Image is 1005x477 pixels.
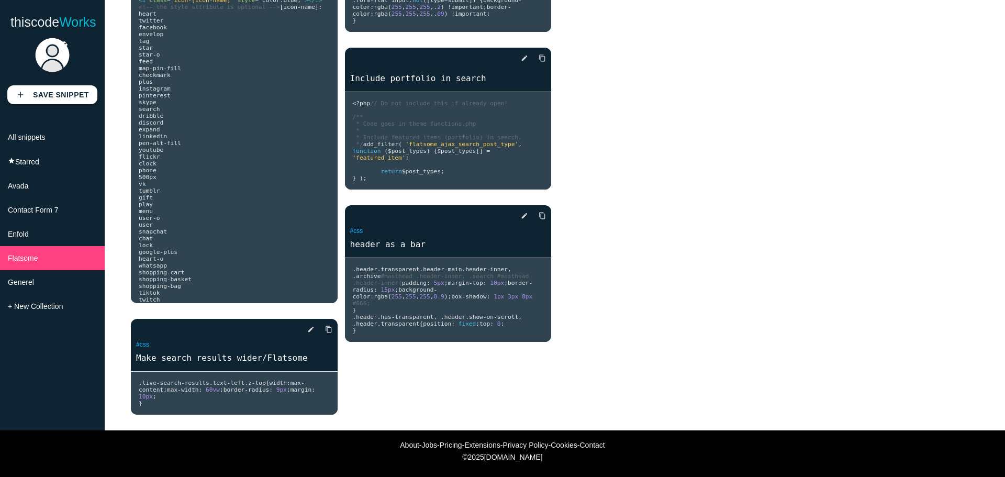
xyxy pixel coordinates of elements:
span: /** * Code goes in theme functions.php * * Include featured items (portfolio) in search. */ [353,114,522,148]
span: <? [353,100,360,107]
span: ; [220,386,224,393]
span: Starred [15,158,39,166]
span: ) [441,4,444,10]
span: 0.9 [434,293,444,300]
span: header [356,314,377,320]
span: ); [360,175,366,182]
span: Contact Form 7 [8,206,58,214]
span: ; [153,393,157,400]
span: color [353,4,371,10]
span: , [433,314,437,320]
span: 255 [392,10,402,17]
span: $post_types [388,148,427,154]
span: - [252,380,255,386]
span: 10px [490,280,504,286]
span: width [181,386,199,393]
span: - [444,266,448,273]
span: , [402,10,406,17]
span: 3px [508,293,518,300]
span: top [479,320,490,327]
span: top [473,280,483,286]
span: search [160,380,181,386]
span: + New Collection [8,302,63,310]
span: function [353,148,381,154]
span: results [185,380,209,386]
span: color [353,10,371,17]
div: © [DOMAIN_NAME] [167,453,837,461]
span: } [353,307,356,314]
span: [] [476,148,483,154]
span: ; [487,10,490,17]
span: <!-- the style attribute is optional --> [139,4,280,10]
span: ,. [430,10,437,17]
span: border [224,386,244,393]
span: box [451,293,462,300]
span: : [199,386,203,393]
span: . [139,380,142,386]
span: on [487,314,494,320]
span: . [377,266,381,273]
span: - [433,286,437,293]
span: 09 [437,10,444,17]
span: rgba [374,293,388,300]
span: ! [448,4,452,10]
span: - [462,293,465,300]
span: - [301,380,305,386]
span: , [402,293,406,300]
span: ( [388,10,392,17]
span: ) [444,10,448,17]
span: #666; [353,300,371,307]
span: radius [248,386,269,393]
span: 8px [522,293,532,300]
span: : [451,320,455,327]
span: top [255,380,265,386]
span: max [167,386,177,393]
span: - [244,386,248,393]
span: php [360,100,370,107]
span: margin [448,280,468,286]
a: Cookies [551,441,577,449]
a: Pricing [440,441,462,449]
span: ,. [430,4,437,10]
a: Extensions [464,441,500,449]
span: border [508,280,529,286]
span: scroll [497,314,518,320]
span: shadow [465,293,486,300]
span: add_filter [363,141,398,148]
span: , [402,4,406,10]
span: color [353,293,371,300]
span: ; [476,320,479,327]
span: All snippets [8,133,46,141]
span: transparent [381,320,419,327]
span: - [529,280,532,286]
a: Contact [579,441,605,449]
span: , [416,10,420,17]
span: - [181,380,185,386]
span: ; [406,154,409,161]
span: ); [444,293,451,300]
span: margin [291,386,311,393]
span: left [230,380,244,386]
span: - [177,386,181,393]
a: edit [512,206,528,225]
span: [icon-name]: heart twitter facebook envelop tag star star-o feed map-pin-fill checkmark plus inst... [139,4,322,351]
span: 60vw [206,386,220,393]
a: Jobs [422,441,438,449]
span: 9px [276,386,287,393]
span: header [465,266,486,273]
span: // Do not include this if already open! [370,100,508,107]
span: text [213,380,227,386]
a: Include portfolio in search [345,72,552,84]
span: . [465,314,469,320]
span: 'featured_item' [353,154,406,161]
span: ; [504,280,508,286]
span: } [353,327,356,334]
span: , [508,266,511,273]
a: edit [299,320,315,339]
span: : [487,293,490,300]
span: position [423,320,451,327]
span: { [420,320,423,327]
a: #css [350,227,363,235]
span: 255 [420,10,430,17]
span: : [483,280,487,286]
